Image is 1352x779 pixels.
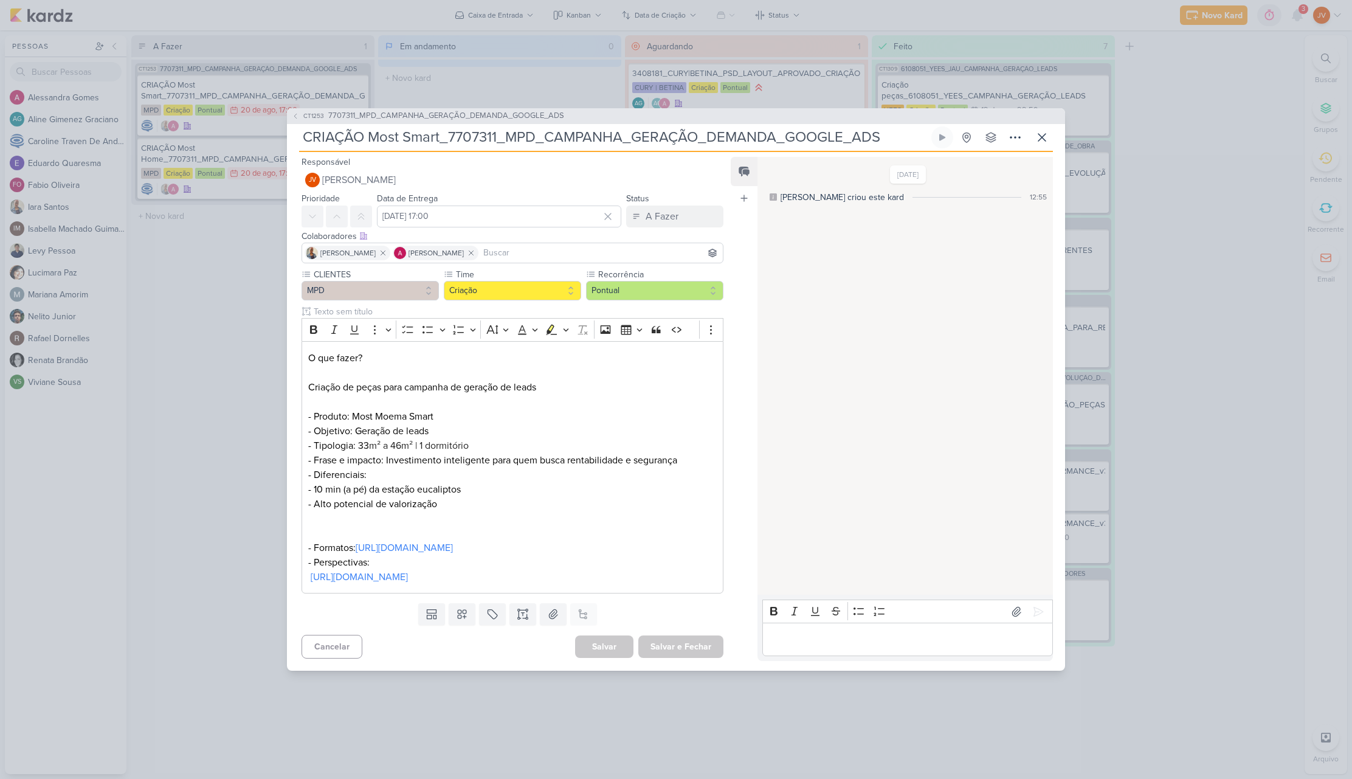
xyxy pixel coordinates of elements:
[481,246,720,260] input: Buscar
[444,281,581,300] button: Criação
[309,177,316,184] p: JV
[302,111,326,120] span: CT1253
[312,268,439,281] label: CLIENTES
[781,191,904,204] div: [PERSON_NAME] criou este kard
[762,623,1053,656] div: Editor editing area: main
[311,305,723,318] input: Texto sem título
[305,173,320,187] div: Joney Viana
[646,209,678,224] div: A Fazer
[302,169,723,191] button: JV [PERSON_NAME]
[937,133,947,142] div: Ligar relógio
[626,206,723,227] button: A Fazer
[292,110,564,122] button: CT1253 7707311_MPD_CAMPANHA_GERAÇÃO_DEMANDA_GOOGLE_ADS
[762,600,1053,623] div: Editor toolbar
[586,281,723,300] button: Pontual
[302,157,350,167] label: Responsável
[308,526,717,584] p: - Formatos: - Perspectivas:
[377,206,621,227] input: Select a date
[302,341,723,594] div: Editor editing area: main
[306,247,318,259] img: Iara Santos
[597,268,723,281] label: Recorrência
[394,247,406,259] img: Alessandra Gomes
[320,248,376,258] span: [PERSON_NAME]
[311,571,408,583] a: [URL][DOMAIN_NAME]
[302,281,439,300] button: MPD
[302,318,723,342] div: Editor toolbar
[409,248,464,258] span: [PERSON_NAME]
[356,542,453,554] a: [URL][DOMAIN_NAME]
[1030,192,1047,203] div: 12:55
[369,440,469,452] span: m² a 46m² | 1 dormitório
[626,193,649,204] label: Status
[328,110,564,122] span: 7707311_MPD_CAMPANHA_GERAÇÃO_DEMANDA_GOOGLE_ADS
[302,230,723,243] div: Colaboradores
[308,453,717,511] p: - Frase e impacto: Investimento inteligente para quem busca rentabilidade e segurança - Diferenci...
[455,268,581,281] label: Time
[302,193,340,204] label: Prioridade
[299,126,929,148] input: Kard Sem Título
[377,193,438,204] label: Data de Entrega
[322,173,396,187] span: [PERSON_NAME]
[308,351,717,453] p: O que fazer? Criação de peças para campanha de geração de leads - Produto: Most Moema Smart - Obj...
[302,635,362,659] button: Cancelar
